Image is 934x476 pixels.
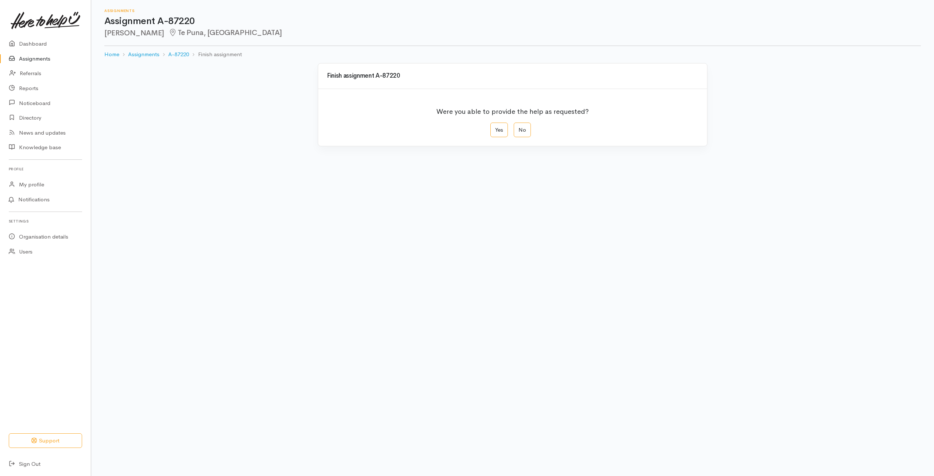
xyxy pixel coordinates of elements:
[189,50,242,59] li: Finish assignment
[104,46,921,63] nav: breadcrumb
[168,50,189,59] a: A-87220
[514,123,531,138] label: No
[490,123,508,138] label: Yes
[169,28,282,37] span: Te Puna, [GEOGRAPHIC_DATA]
[104,9,921,13] h6: Assignments
[128,50,159,59] a: Assignments
[436,102,589,117] p: Were you able to provide the help as requested?
[327,73,698,80] h3: Finish assignment A-87220
[9,433,82,448] button: Support
[104,50,119,59] a: Home
[9,216,82,226] h6: Settings
[104,16,921,27] h1: Assignment A-87220
[104,29,921,37] h2: [PERSON_NAME]
[9,164,82,174] h6: Profile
